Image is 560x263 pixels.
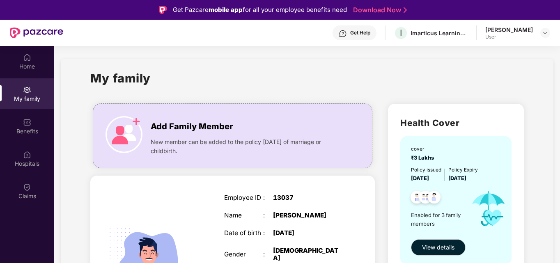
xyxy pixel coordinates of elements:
div: : [263,251,273,258]
span: I [400,28,402,38]
div: [DATE] [273,229,342,237]
span: View details [422,243,454,252]
img: Stroke [404,6,407,14]
span: Add Family Member [151,120,233,133]
img: svg+xml;base64,PHN2ZyB4bWxucz0iaHR0cDovL3d3dy53My5vcmcvMjAwMC9zdmciIHdpZHRoPSI0OC45MTUiIGhlaWdodD... [415,188,436,208]
div: Name [224,212,264,219]
img: Logo [159,6,167,14]
img: svg+xml;base64,PHN2ZyB4bWxucz0iaHR0cDovL3d3dy53My5vcmcvMjAwMC9zdmciIHdpZHRoPSI0OC45NDMiIGhlaWdodD... [407,188,427,208]
img: svg+xml;base64,PHN2ZyBpZD0iSG9zcGl0YWxzIiB4bWxucz0iaHR0cDovL3d3dy53My5vcmcvMjAwMC9zdmciIHdpZHRoPS... [23,151,31,159]
div: [PERSON_NAME] [485,26,533,34]
img: icon [464,183,512,235]
div: 13037 [273,194,342,201]
img: svg+xml;base64,PHN2ZyB3aWR0aD0iMjAiIGhlaWdodD0iMjAiIHZpZXdCb3g9IjAgMCAyMCAyMCIgZmlsbD0ibm9uZSIgeG... [23,86,31,94]
div: : [263,229,273,237]
strong: mobile app [209,6,243,14]
span: Enabled for 3 family members [411,211,464,228]
span: New member can be added to the policy [DATE] of marriage or childbirth. [151,137,341,156]
div: Imarticus Learning Private Limited [411,29,468,37]
div: Get Help [350,30,370,36]
div: Gender [224,251,264,258]
div: [DEMOGRAPHIC_DATA] [273,247,342,262]
span: [DATE] [448,175,466,181]
a: Download Now [353,6,404,14]
h1: My family [90,69,151,87]
div: [PERSON_NAME] [273,212,342,219]
h2: Health Cover [400,116,512,130]
img: svg+xml;base64,PHN2ZyBpZD0iSG9tZSIgeG1sbnM9Imh0dHA6Ly93d3cudzMub3JnLzIwMDAvc3ZnIiB3aWR0aD0iMjAiIG... [23,53,31,62]
img: svg+xml;base64,PHN2ZyBpZD0iRHJvcGRvd24tMzJ4MzIiIHhtbG5zPSJodHRwOi8vd3d3LnczLm9yZy8yMDAwL3N2ZyIgd2... [542,30,549,36]
img: svg+xml;base64,PHN2ZyBpZD0iSGVscC0zMngzMiIgeG1sbnM9Imh0dHA6Ly93d3cudzMub3JnLzIwMDAvc3ZnIiB3aWR0aD... [339,30,347,38]
div: Employee ID [224,194,264,201]
div: : [263,212,273,219]
div: Get Pazcare for all your employee benefits need [173,5,347,15]
span: [DATE] [411,175,429,181]
div: Date of birth [224,229,264,237]
div: User [485,34,533,40]
img: svg+xml;base64,PHN2ZyB4bWxucz0iaHR0cDovL3d3dy53My5vcmcvMjAwMC9zdmciIHdpZHRoPSI0OC45NDMiIGhlaWdodD... [424,188,444,208]
div: Policy issued [411,166,441,174]
button: View details [411,239,466,256]
div: : [263,194,273,201]
img: New Pazcare Logo [10,27,63,38]
div: Policy Expiry [448,166,478,174]
img: svg+xml;base64,PHN2ZyBpZD0iQmVuZWZpdHMiIHhtbG5zPSJodHRwOi8vd3d3LnczLm9yZy8yMDAwL3N2ZyIgd2lkdGg9Ij... [23,118,31,126]
img: icon [106,116,142,153]
div: cover [411,145,436,153]
span: ₹3 Lakhs [411,155,436,161]
img: svg+xml;base64,PHN2ZyBpZD0iQ2xhaW0iIHhtbG5zPSJodHRwOi8vd3d3LnczLm9yZy8yMDAwL3N2ZyIgd2lkdGg9IjIwIi... [23,183,31,191]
